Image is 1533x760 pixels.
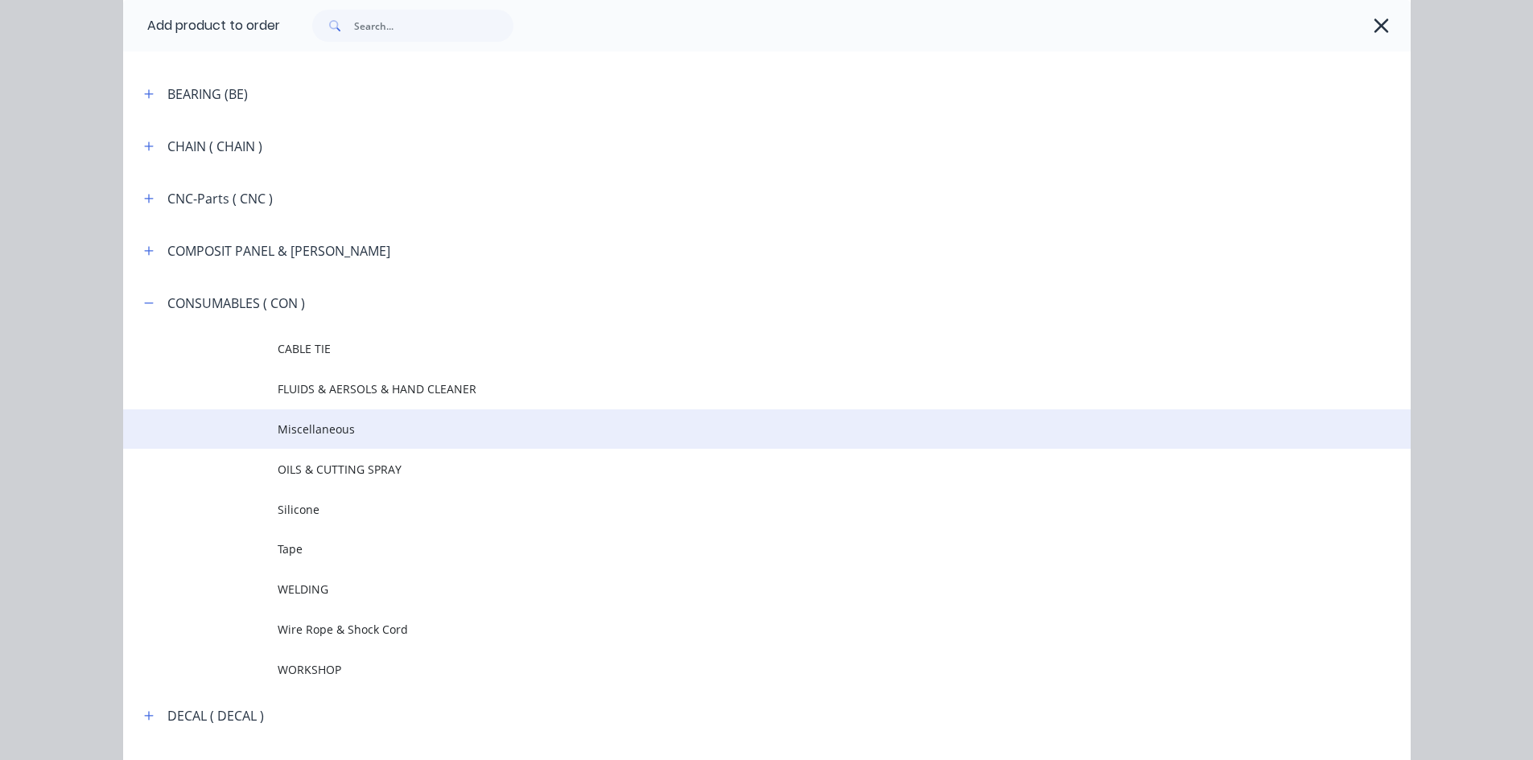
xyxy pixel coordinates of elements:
[278,380,1184,397] span: FLUIDS & AERSOLS & HAND CLEANER
[278,581,1184,598] span: WELDING
[278,340,1184,357] span: CABLE TIE
[278,461,1184,478] span: OILS & CUTTING SPRAY
[354,10,513,42] input: Search...
[278,501,1184,518] span: Silicone
[278,421,1184,438] span: Miscellaneous
[167,706,264,725] div: DECAL ( DECAL )
[167,137,262,156] div: CHAIN ( CHAIN )
[167,241,390,261] div: COMPOSIT PANEL & [PERSON_NAME]
[167,294,305,313] div: CONSUMABLES ( CON )
[278,540,1184,557] span: Tape
[278,621,1184,638] span: Wire Rope & Shock Cord
[167,84,248,104] div: BEARING (BE)
[167,189,273,208] div: CNC-Parts ( CNC )
[278,661,1184,678] span: WORKSHOP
